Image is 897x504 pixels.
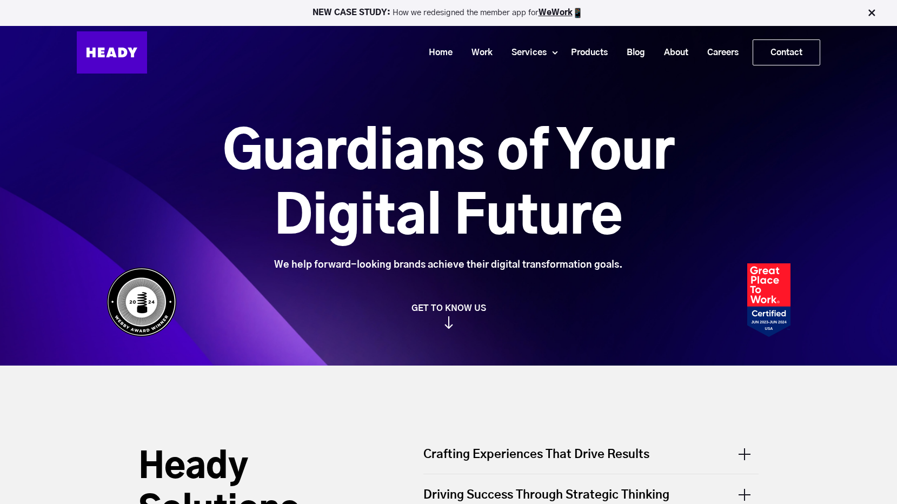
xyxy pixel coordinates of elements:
[101,303,796,329] a: GET TO KNOW US
[162,121,735,250] h1: Guardians of Your Digital Future
[613,43,650,63] a: Blog
[444,319,453,331] img: arrow_down
[458,43,498,63] a: Work
[5,8,892,18] p: How we redesigned the member app for
[650,43,694,63] a: About
[423,446,759,474] div: Crafting Experiences That Drive Results
[415,43,458,63] a: Home
[539,9,573,17] a: WeWork
[77,31,147,74] img: Heady_Logo_Web-01 (1)
[158,39,820,65] div: Navigation Menu
[107,267,177,337] img: Heady_WebbyAward_Winner-4
[498,43,552,63] a: Services
[162,259,735,271] div: We help forward-looking brands achieve their digital transformation goals.
[573,8,583,18] img: app emoji
[313,9,393,17] strong: NEW CASE STUDY:
[753,40,820,65] a: Contact
[694,43,744,63] a: Careers
[866,8,877,18] img: Close Bar
[747,263,790,337] img: Heady_2023_Certification_Badge
[557,43,613,63] a: Products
